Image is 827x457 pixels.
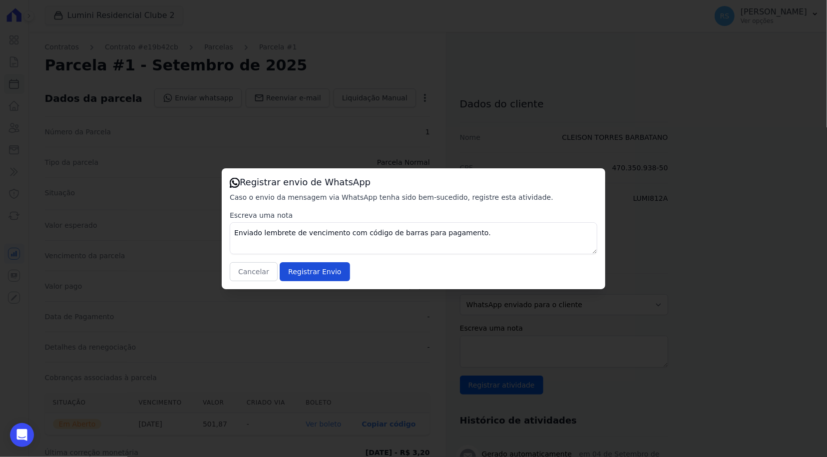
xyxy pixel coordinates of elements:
input: Registrar Envio [280,262,350,281]
p: Caso o envio da mensagem via WhatsApp tenha sido bem-sucedido, registre esta atividade. [230,192,597,202]
button: Cancelar [230,262,278,281]
label: Escreva uma nota [230,210,597,220]
h3: Registrar envio de WhatsApp [230,176,597,188]
div: Open Intercom Messenger [10,423,34,447]
textarea: Enviado lembrete de vencimento com código de barras para pagamento. [230,222,597,254]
